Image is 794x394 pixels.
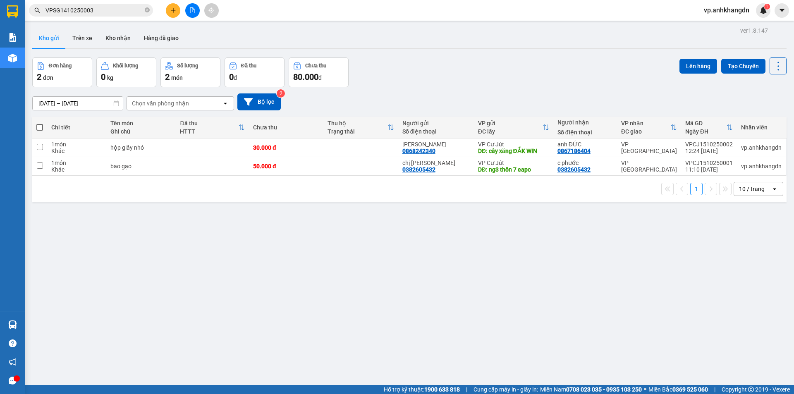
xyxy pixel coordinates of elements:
[690,183,703,195] button: 1
[557,166,591,173] div: 0382605432
[253,144,319,151] div: 30.000 đ
[741,124,782,131] div: Nhân viên
[748,387,754,392] span: copyright
[176,117,249,138] th: Toggle SortBy
[9,377,17,384] span: message
[9,358,17,366] span: notification
[566,386,642,393] strong: 0708 023 035 - 0935 103 250
[137,28,185,48] button: Hàng đã giao
[180,120,238,127] div: Đã thu
[8,54,17,62] img: warehouse-icon
[697,5,756,15] span: vp.anhkhangdn
[681,117,737,138] th: Toggle SortBy
[49,63,72,69] div: Đơn hàng
[32,28,66,48] button: Kho gửi
[540,385,642,394] span: Miền Nam
[621,128,670,135] div: ĐC giao
[222,100,229,107] svg: open
[32,57,92,87] button: Đơn hàng2đơn
[478,128,543,135] div: ĐC lấy
[679,59,717,74] button: Lên hàng
[402,141,470,148] div: anh DUY
[644,388,646,391] span: ⚪️
[384,385,460,394] span: Hỗ trợ kỹ thuật:
[557,129,613,136] div: Số điện thoại
[51,124,102,131] div: Chi tiết
[180,128,238,135] div: HTTT
[557,160,613,166] div: c phước
[51,166,102,173] div: Khác
[466,385,467,394] span: |
[721,59,765,74] button: Tạo Chuyến
[8,33,17,42] img: solution-icon
[765,4,768,10] span: 1
[685,120,726,127] div: Mã GD
[557,141,613,148] div: anh ĐỨC
[33,97,123,110] input: Select a date range.
[37,72,41,82] span: 2
[9,339,17,347] span: question-circle
[621,120,670,127] div: VP nhận
[110,163,172,170] div: bao gạo
[96,57,156,87] button: Khối lượng0kg
[760,7,767,14] img: icon-new-feature
[51,141,102,148] div: 1 món
[402,128,470,135] div: Số điện thoại
[621,141,677,154] div: VP [GEOGRAPHIC_DATA]
[45,6,143,15] input: Tìm tên, số ĐT hoặc mã đơn
[617,117,681,138] th: Toggle SortBy
[8,320,17,329] img: warehouse-icon
[34,7,40,13] span: search
[557,119,613,126] div: Người nhận
[171,74,183,81] span: món
[685,141,733,148] div: VPCJ1510250002
[764,4,770,10] sup: 1
[685,148,733,154] div: 12:24 [DATE]
[107,74,113,81] span: kg
[110,120,172,127] div: Tên món
[318,74,322,81] span: đ
[170,7,176,13] span: plus
[289,57,349,87] button: Chưa thu80.000đ
[648,385,708,394] span: Miền Bắc
[166,3,180,18] button: plus
[165,72,170,82] span: 2
[160,57,220,87] button: Số lượng2món
[225,57,285,87] button: Đã thu0đ
[189,7,195,13] span: file-add
[478,160,549,166] div: VP Cư Jút
[402,120,470,127] div: Người gửi
[778,7,786,14] span: caret-down
[229,72,234,82] span: 0
[424,386,460,393] strong: 1900 633 818
[478,120,543,127] div: VP gửi
[672,386,708,393] strong: 0369 525 060
[685,166,733,173] div: 11:10 [DATE]
[714,385,715,394] span: |
[99,28,137,48] button: Kho nhận
[293,72,318,82] span: 80.000
[113,63,138,69] div: Khối lượng
[51,160,102,166] div: 1 món
[101,72,105,82] span: 0
[145,7,150,12] span: close-circle
[741,163,782,170] div: vp.anhkhangdn
[474,117,553,138] th: Toggle SortBy
[685,128,726,135] div: Ngày ĐH
[328,128,387,135] div: Trạng thái
[741,144,782,151] div: vp.anhkhangdn
[478,141,549,148] div: VP Cư Jút
[185,3,200,18] button: file-add
[7,5,18,18] img: logo-vxr
[478,148,549,154] div: DĐ: cây xăng ĐẮK WIN
[685,160,733,166] div: VPCJ1510250001
[402,160,470,166] div: chị phước
[402,166,435,173] div: 0382605432
[740,26,768,35] div: ver 1.8.147
[241,63,256,69] div: Đã thu
[132,99,189,107] div: Chọn văn phòng nhận
[177,63,198,69] div: Số lượng
[66,28,99,48] button: Trên xe
[253,124,319,131] div: Chưa thu
[43,74,53,81] span: đơn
